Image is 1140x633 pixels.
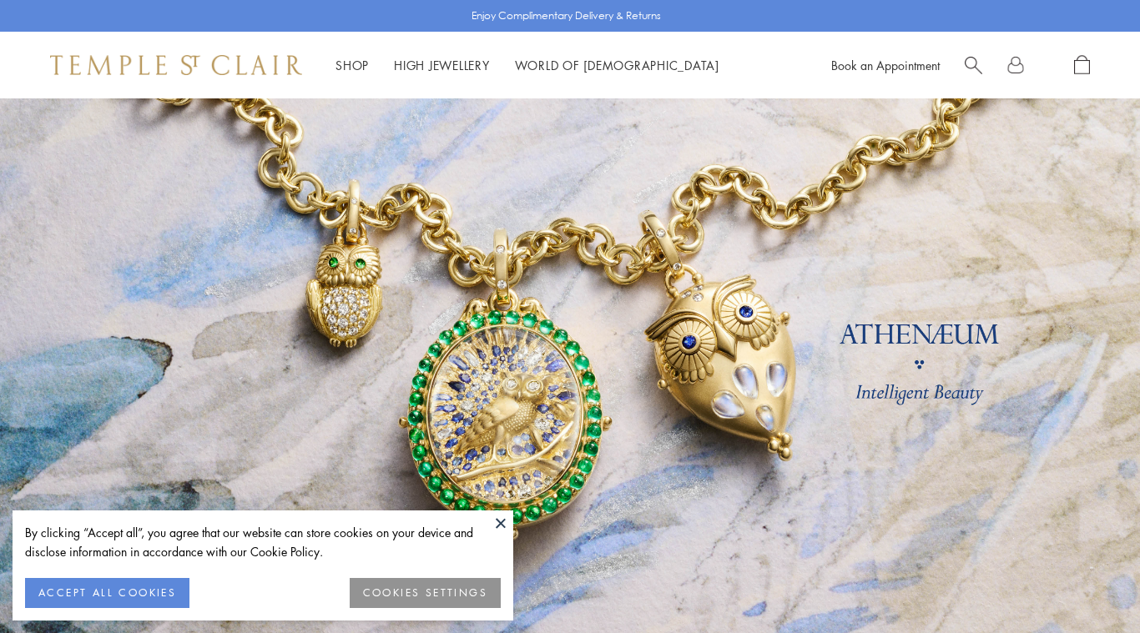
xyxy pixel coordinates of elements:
a: ShopShop [335,57,369,73]
div: By clicking “Accept all”, you agree that our website can store cookies on your device and disclos... [25,523,501,561]
a: World of [DEMOGRAPHIC_DATA]World of [DEMOGRAPHIC_DATA] [515,57,719,73]
button: ACCEPT ALL COOKIES [25,578,189,608]
a: Open Shopping Bag [1074,55,1090,76]
button: COOKIES SETTINGS [350,578,501,608]
nav: Main navigation [335,55,719,76]
img: Temple St. Clair [50,55,302,75]
a: Book an Appointment [831,57,940,73]
a: Search [965,55,982,76]
iframe: Gorgias live chat messenger [1057,555,1123,616]
p: Enjoy Complimentary Delivery & Returns [472,8,661,24]
a: High JewelleryHigh Jewellery [394,57,490,73]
